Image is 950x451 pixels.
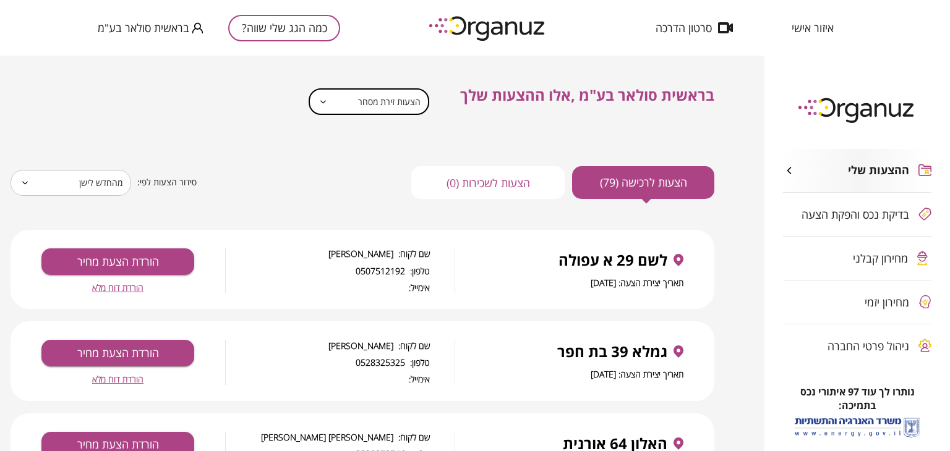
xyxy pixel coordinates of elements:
[228,15,340,41] button: כמה הגג שלי שווה?
[792,413,922,442] img: לוגו משרד האנרגיה
[460,85,714,105] span: בראשית סולאר בע"מ ,אלו ההצעות שלך
[557,343,667,360] span: גמלא 39 בת חפר
[783,237,931,280] button: מחירון קבלני
[420,11,556,45] img: logo
[226,357,430,368] span: טלפון: 0528325325
[839,398,876,412] span: בתמיכה:
[411,166,565,199] button: הצעות לשכירות (0)
[802,208,909,221] span: בדיקת נכס והפקת הצעה
[226,248,430,259] span: שם לקוח: [PERSON_NAME]
[773,22,852,34] button: איזור אישי
[98,20,203,36] button: בראשית סולאר בע"מ
[591,368,683,380] span: תאריך יצירת הצעה: [DATE]
[783,193,931,236] button: בדיקת נכס והפקת הצעה
[783,324,931,368] button: ניהול פרטי החברה
[637,22,751,34] button: סרטון הדרכה
[783,149,931,192] button: ההצעות שלי
[11,166,131,200] div: מהחדש לישן
[558,251,667,269] span: לשם 29 א עפולה
[789,93,925,127] img: logo
[226,374,430,384] span: אימייל:
[656,22,712,34] span: סרטון הדרכה
[137,177,197,188] span: סידור הצעות לפי:
[226,340,430,351] span: שם לקוח: [PERSON_NAME]
[41,340,194,366] button: הורדת הצעת מחיר
[92,374,143,384] button: הורדת דוח מלא
[309,85,429,119] div: הצעות זירת מסחר
[226,432,430,442] span: שם לקוח: [PERSON_NAME] [PERSON_NAME]
[226,282,430,293] span: אימייל:
[800,386,915,398] span: נותרו לך עוד 97 איתורי נכס
[41,248,194,275] button: הורדת הצעת מחיר
[92,282,143,293] button: הורדת דוח מלא
[226,266,430,276] span: טלפון: 0507512192
[853,252,908,264] span: מחירון קבלני
[792,22,834,34] span: איזור אישי
[98,22,189,34] span: בראשית סולאר בע"מ
[572,166,714,199] button: הצעות לרכישה (79)
[848,164,909,177] span: ההצעות שלי
[828,340,909,352] span: ניהול פרטי החברה
[591,277,683,289] span: תאריך יצירת הצעה: [DATE]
